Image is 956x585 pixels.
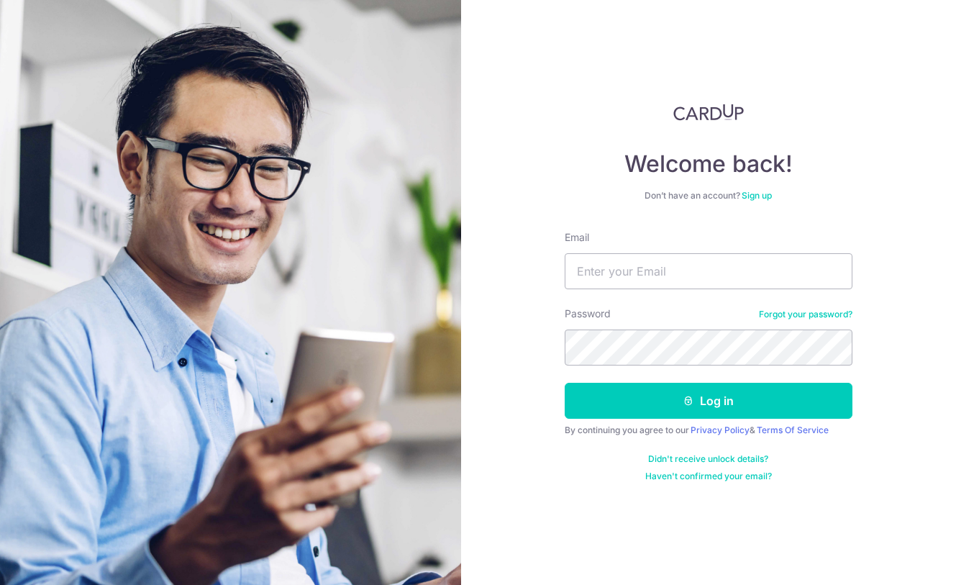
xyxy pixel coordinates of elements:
div: Don’t have an account? [565,190,852,201]
a: Privacy Policy [691,425,750,435]
img: CardUp Logo [673,104,744,121]
div: By continuing you agree to our & [565,425,852,436]
a: Didn't receive unlock details? [648,453,768,465]
h4: Welcome back! [565,150,852,178]
a: Haven't confirmed your email? [645,471,772,482]
button: Log in [565,383,852,419]
input: Enter your Email [565,253,852,289]
label: Password [565,307,611,321]
a: Sign up [742,190,772,201]
a: Forgot your password? [759,309,852,320]
a: Terms Of Service [757,425,829,435]
label: Email [565,230,589,245]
